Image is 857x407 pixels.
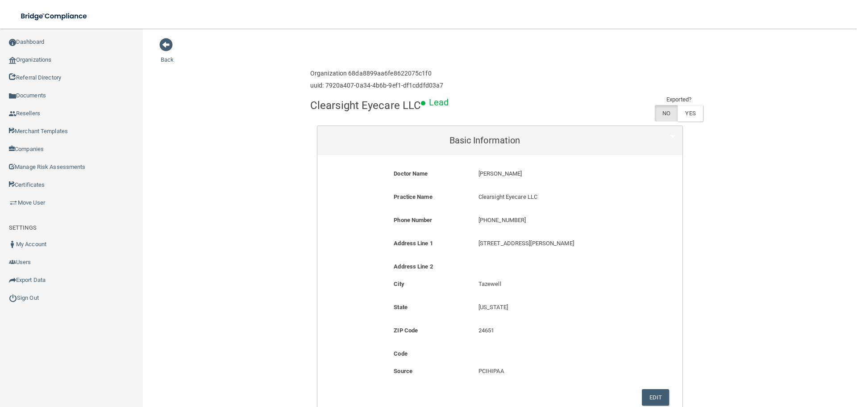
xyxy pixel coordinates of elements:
label: SETTINGS [9,222,37,233]
p: Lead [429,94,449,111]
b: Address Line 2 [394,263,433,270]
p: 24651 [478,325,634,336]
img: briefcase.64adab9b.png [9,198,18,207]
b: Source [394,368,412,374]
b: City [394,281,404,287]
img: organization-icon.f8decf85.png [9,57,16,64]
img: ic_power_dark.7ecde6b1.png [9,294,17,302]
p: Clearsight Eyecare LLC [478,192,634,202]
b: Phone Number [394,217,432,223]
p: [STREET_ADDRESS][PERSON_NAME] [478,238,634,249]
b: Practice Name [394,193,432,200]
img: icon-export.b9366987.png [9,277,16,284]
img: bridge_compliance_login_screen.278c3ca4.svg [13,7,96,25]
b: ZIP Code [394,327,418,334]
a: Basic Information [324,130,676,151]
p: [PERSON_NAME] [478,168,634,179]
h5: Basic Information [324,135,645,145]
td: Exported? [655,94,703,105]
label: NO [655,105,678,122]
img: ic_reseller.de258add.png [9,110,16,117]
a: Back [161,46,174,63]
b: State [394,304,408,310]
button: Edit [642,389,669,406]
p: Tazewell [478,279,634,290]
img: ic_user_dark.df1a06c3.png [9,241,16,248]
img: ic_dashboard_dark.d01f4a41.png [9,39,16,46]
h4: Clearsight Eyecare LLC [310,100,421,111]
p: PCIHIPAA [478,366,634,377]
img: icon-documents.8dae5593.png [9,92,16,100]
img: icon-users.e205127d.png [9,259,16,266]
b: Doctor Name [394,170,428,177]
b: Code [394,350,407,357]
h6: uuid: 7920a407-0a34-4b6b-9ef1-df1cddfd03a7 [310,82,443,89]
p: [US_STATE] [478,302,634,313]
h6: Organization 68da8899aa6fe8622075c1f0 [310,70,443,77]
b: Address Line 1 [394,240,433,247]
label: YES [678,105,703,122]
p: [PHONE_NUMBER] [478,215,634,226]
